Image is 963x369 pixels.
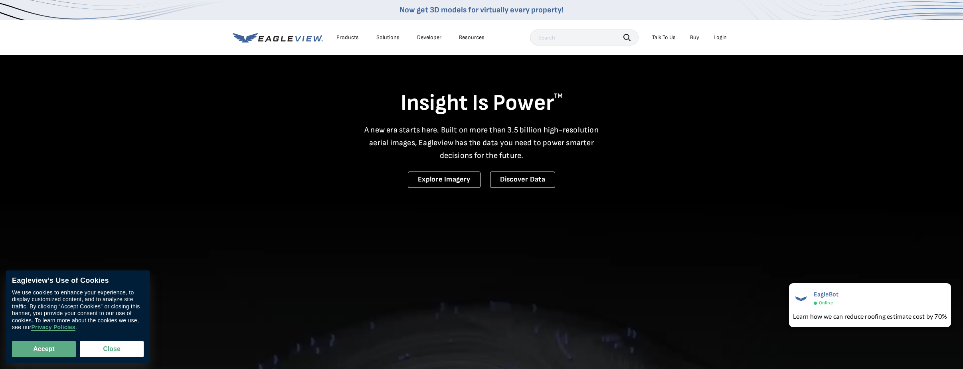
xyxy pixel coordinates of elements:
input: Search [530,30,639,45]
span: Online [819,300,833,306]
span: EagleBot [814,291,839,298]
div: Solutions [376,34,399,41]
div: Login [714,34,727,41]
a: Discover Data [490,172,555,188]
a: Privacy Policies [31,324,75,331]
div: Talk To Us [652,34,676,41]
button: Close [80,341,144,357]
div: Eagleview’s Use of Cookies [12,276,144,285]
a: Now get 3D models for virtually every property! [399,5,564,15]
div: Products [336,34,359,41]
sup: TM [554,92,563,100]
div: Resources [459,34,484,41]
div: Learn how we can reduce roofing estimate cost by 70% [793,312,947,321]
a: Buy [690,34,699,41]
a: Explore Imagery [408,172,481,188]
a: Developer [417,34,441,41]
img: EagleBot [793,291,809,307]
h1: Insight Is Power [233,89,731,117]
p: A new era starts here. Built on more than 3.5 billion high-resolution aerial images, Eagleview ha... [360,124,604,162]
button: Accept [12,341,76,357]
div: We use cookies to enhance your experience, to display customized content, and to analyze site tra... [12,289,144,331]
